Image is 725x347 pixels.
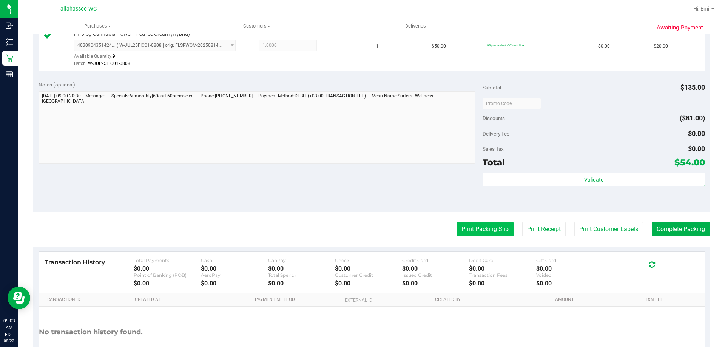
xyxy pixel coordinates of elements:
span: 9 [113,54,115,59]
span: $0.00 [688,145,705,153]
div: $0.00 [134,265,201,272]
inline-svg: Reports [6,71,13,78]
span: Delivery Fee [483,131,509,137]
span: Total [483,157,505,168]
span: W-JUL25FIC01-0808 [88,61,130,66]
a: Created At [135,297,246,303]
a: Amount [555,297,636,303]
span: ($81.00) [680,114,705,122]
span: Awaiting Payment [657,23,703,32]
input: Promo Code [483,98,541,109]
a: Customers [177,18,336,34]
span: $50.00 [432,43,446,50]
button: Print Customer Labels [574,222,643,236]
button: Print Receipt [522,222,566,236]
div: $0.00 [134,280,201,287]
button: Print Packing Slip [457,222,514,236]
div: Gift Card [536,258,603,263]
div: $0.00 [536,280,603,287]
button: Validate [483,173,705,186]
div: Check [335,258,402,263]
span: Batch: [74,61,87,66]
th: External ID [339,293,429,307]
div: Voided [536,272,603,278]
span: Validate [584,177,603,183]
iframe: Resource center [8,287,30,309]
div: $0.00 [335,265,402,272]
div: Customer Credit [335,272,402,278]
span: 60premselect: 60% off line [487,43,524,47]
p: 08/23 [3,338,15,344]
div: AeroPay [201,272,268,278]
div: Available Quantity: [74,51,244,66]
div: $0.00 [335,280,402,287]
button: Complete Packing [652,222,710,236]
div: $0.00 [201,265,268,272]
span: $135.00 [680,83,705,91]
div: CanPay [268,258,335,263]
a: Created By [435,297,546,303]
div: Debit Card [469,258,536,263]
span: Subtotal [483,85,501,91]
div: Point of Banking (POB) [134,272,201,278]
div: Cash [201,258,268,263]
p: 09:03 AM EDT [3,318,15,338]
span: Hi, Emi! [693,6,711,12]
div: Issued Credit [402,272,469,278]
div: $0.00 [469,265,536,272]
div: $0.00 [402,265,469,272]
div: $0.00 [402,280,469,287]
div: Total Spendr [268,272,335,278]
inline-svg: Inventory [6,38,13,46]
inline-svg: Inbound [6,22,13,29]
span: Notes (optional) [39,82,75,88]
div: Credit Card [402,258,469,263]
a: Payment Method [255,297,336,303]
span: Deliveries [395,23,436,29]
div: $0.00 [268,280,335,287]
a: Purchases [18,18,177,34]
div: $0.00 [268,265,335,272]
span: 1 [376,43,379,50]
inline-svg: Retail [6,54,13,62]
span: Tallahassee WC [57,6,97,12]
div: Transaction Fees [469,272,536,278]
a: Deliveries [336,18,495,34]
span: $54.00 [674,157,705,168]
span: $0.00 [598,43,610,50]
span: $0.00 [688,130,705,137]
a: Transaction ID [45,297,126,303]
span: Sales Tax [483,146,504,152]
span: Customers [177,23,336,29]
div: $0.00 [469,280,536,287]
div: $0.00 [201,280,268,287]
a: Txn Fee [645,297,696,303]
span: Purchases [18,23,177,29]
div: $0.00 [536,265,603,272]
span: Discounts [483,111,505,125]
div: Total Payments [134,258,201,263]
span: $20.00 [654,43,668,50]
